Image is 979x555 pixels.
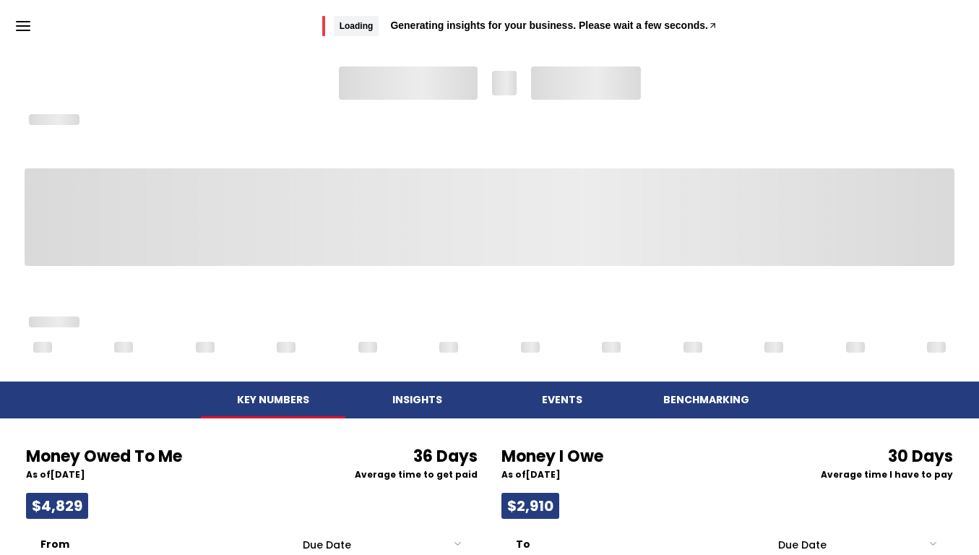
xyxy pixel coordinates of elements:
p: From [40,530,283,552]
span: Loading [334,16,379,37]
span: $4,829 [26,493,88,519]
h4: Money Owed To Me [26,447,309,466]
svg: Menu [14,17,32,35]
h4: 30 Days [806,447,953,466]
button: Events [490,382,634,418]
button: Insights [345,382,490,418]
span: $2,910 [501,493,559,519]
p: As of [DATE] [26,469,309,481]
button: Benchmarking [634,382,779,418]
span: Generating insights for your business. Please wait a few seconds. [390,20,708,30]
h4: Money I Owe [501,447,784,466]
p: To [516,530,758,552]
p: As of [DATE] [501,469,784,481]
p: Average time to get paid [332,469,478,481]
h4: 36 Days [332,447,478,466]
button: Key Numbers [201,382,345,418]
p: Average time I have to pay [806,469,953,481]
button: LoadingGenerating insights for your business. Please wait a few seconds. [322,16,718,37]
